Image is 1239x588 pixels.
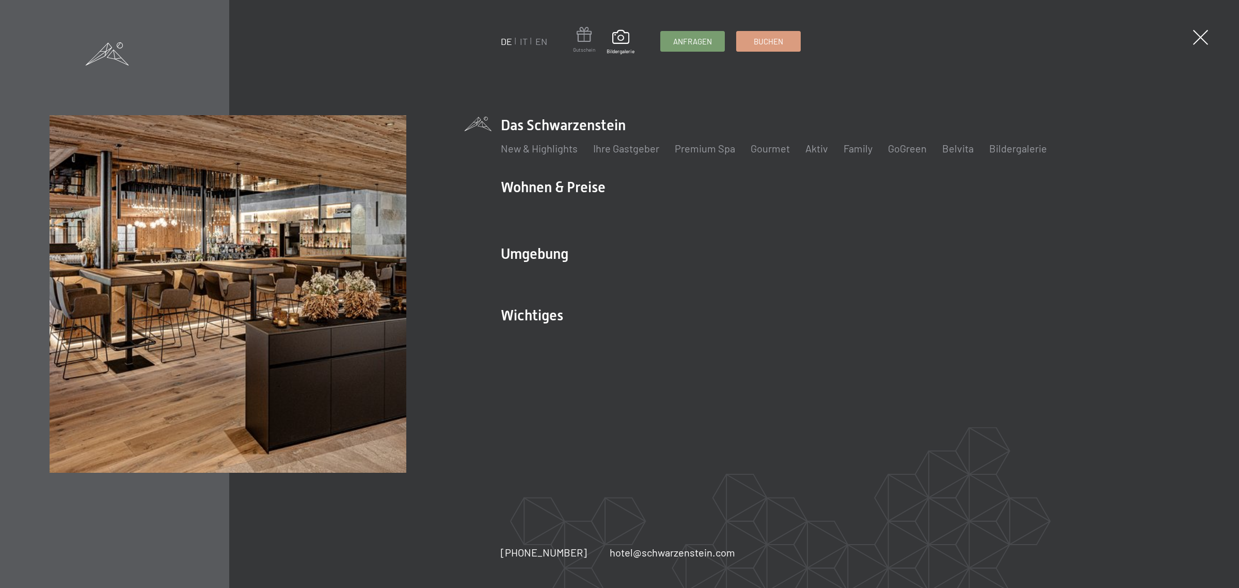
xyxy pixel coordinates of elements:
span: Bildergalerie [607,48,634,55]
a: Buchen [737,32,800,51]
span: Gutschein [573,46,595,53]
img: Wellnesshotel Südtirol SCHWARZENSTEIN - Wellnessurlaub in den Alpen, Wandern und Wellness [50,115,406,472]
a: Gutschein [573,27,595,53]
a: Ihre Gastgeber [593,142,659,154]
span: Anfragen [673,36,712,47]
a: Gourmet [751,142,790,154]
a: New & Highlights [501,142,578,154]
a: hotel@schwarzenstein.com [610,545,735,560]
a: Premium Spa [675,142,735,154]
a: Bildergalerie [607,30,634,55]
a: EN [535,36,547,47]
a: DE [501,36,512,47]
a: Bildergalerie [989,142,1047,154]
a: Belvita [942,142,974,154]
a: [PHONE_NUMBER] [501,545,587,560]
a: Anfragen [661,32,724,51]
span: [PHONE_NUMBER] [501,546,587,559]
a: IT [520,36,528,47]
a: Aktiv [805,142,828,154]
span: Buchen [754,36,783,47]
a: Family [844,142,872,154]
a: GoGreen [888,142,927,154]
